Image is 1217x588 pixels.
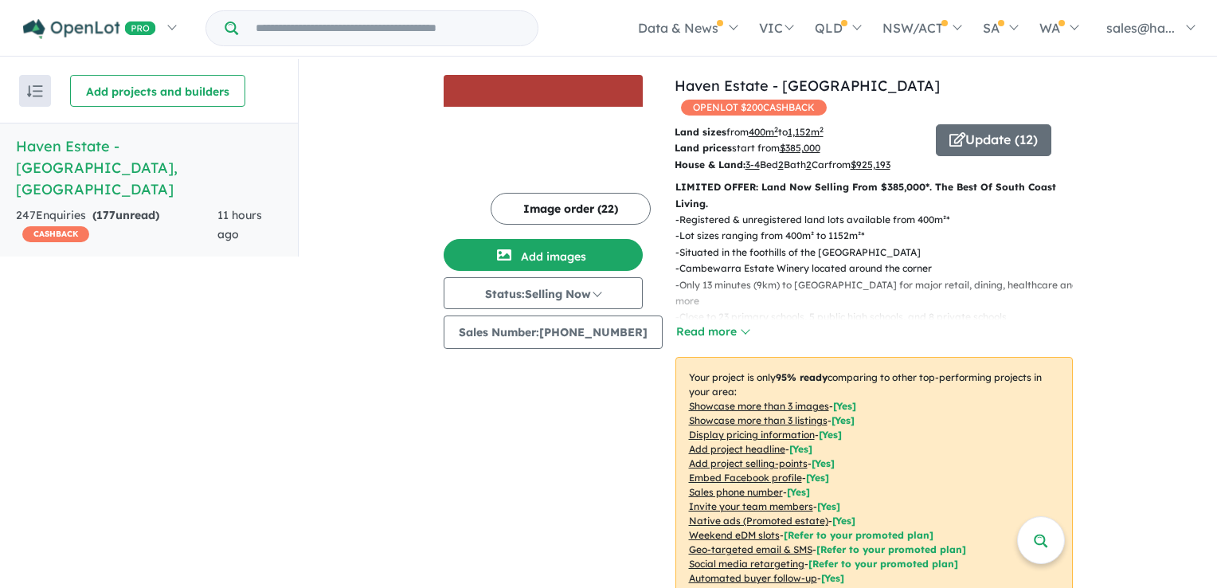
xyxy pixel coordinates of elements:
p: LIMITED OFFER: Land Now Selling From $385,000*. The Best Of South Coast Living. [675,179,1073,212]
b: Land sizes [675,126,726,138]
div: 247 Enquir ies [16,206,217,245]
p: - Close to 23 primary schools, 5 public high schools, and 8 private schools [675,309,1086,325]
u: Showcase more than 3 images [689,400,829,412]
button: Update (12) [936,124,1051,156]
u: $ 925,193 [851,159,890,171]
button: Add projects and builders [70,75,245,107]
button: Add images [444,239,643,271]
span: [ Yes ] [832,414,855,426]
button: Read more [675,323,750,341]
img: sort.svg [27,85,43,97]
u: 3-4 [745,159,760,171]
span: [Yes] [832,515,855,527]
span: 177 [96,208,115,222]
u: Native ads (Promoted estate) [689,515,828,527]
u: Social media retargeting [689,558,804,570]
span: sales@ha... [1106,20,1175,36]
p: Bed Bath Car from [675,157,924,173]
span: [ Yes ] [817,500,840,512]
span: [Refer to your promoted plan] [816,543,966,555]
p: start from [675,140,924,156]
span: [ Yes ] [812,457,835,469]
p: - Lot sizes ranging from 400m² to 1152m²* [675,228,1086,244]
strong: ( unread) [92,208,159,222]
p: - Cambewarra Estate Winery located around the corner [675,261,1086,276]
u: Add project headline [689,443,785,455]
u: Invite your team members [689,500,813,512]
span: OPENLOT $ 200 CASHBACK [681,100,827,116]
p: - Situated in the foothills of the [GEOGRAPHIC_DATA] [675,245,1086,261]
u: Weekend eDM slots [689,529,780,541]
span: [Yes] [821,572,844,584]
u: Geo-targeted email & SMS [689,543,812,555]
u: $ 385,000 [780,142,820,154]
span: [ Yes ] [787,486,810,498]
u: Sales phone number [689,486,783,498]
button: Status:Selling Now [444,277,643,309]
button: Image order (22) [491,193,651,225]
span: [ Yes ] [819,429,842,441]
span: [Refer to your promoted plan] [784,529,933,541]
b: 95 % ready [776,371,828,383]
span: to [778,126,824,138]
p: - Registered & unregistered land lots available from 400m²* [675,212,1086,228]
a: Haven Estate - [GEOGRAPHIC_DATA] [675,76,940,95]
u: Add project selling-points [689,457,808,469]
span: [ Yes ] [789,443,812,455]
u: 2 [778,159,784,171]
u: Embed Facebook profile [689,472,802,484]
sup: 2 [820,125,824,134]
u: 400 m [749,126,778,138]
b: House & Land: [675,159,745,171]
sup: 2 [774,125,778,134]
img: Openlot PRO Logo White [23,19,156,39]
span: [ Yes ] [806,472,829,484]
u: 1,152 m [788,126,824,138]
span: 11 hours ago [217,208,262,241]
span: CASHBACK [22,226,89,242]
u: Display pricing information [689,429,815,441]
u: Automated buyer follow-up [689,572,817,584]
p: from [675,124,924,140]
u: 2 [806,159,812,171]
b: Land prices [675,142,732,154]
button: Sales Number:[PHONE_NUMBER] [444,316,663,349]
h5: Haven Estate - [GEOGRAPHIC_DATA] , [GEOGRAPHIC_DATA] [16,135,282,200]
u: Showcase more than 3 listings [689,414,828,426]
span: [ Yes ] [833,400,856,412]
input: Try estate name, suburb, builder or developer [241,11,534,45]
span: [Refer to your promoted plan] [808,558,958,570]
p: - Only 13 minutes (9km) to [GEOGRAPHIC_DATA] for major retail, dining, healthcare and more [675,277,1086,310]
